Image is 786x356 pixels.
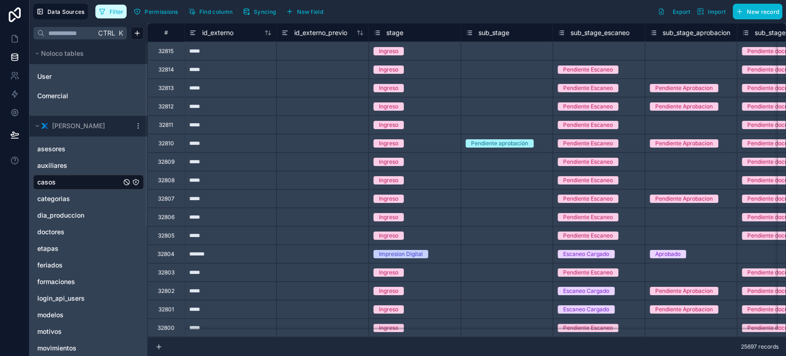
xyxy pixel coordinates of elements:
button: Find column [185,5,236,18]
a: User [37,72,112,81]
div: Pendiente Escaneo [563,158,613,166]
button: Xano logo[PERSON_NAME] [33,119,131,132]
a: login_api_users [37,294,121,303]
div: 32814 [158,66,174,73]
div: Ingreso [379,231,398,240]
div: 32804 [157,250,175,258]
div: 32812 [158,103,174,110]
a: asesores [37,144,121,154]
div: motivos [33,324,144,339]
span: dia_produccion [37,211,84,220]
div: Ingreso [379,121,398,129]
button: Syncing [239,5,279,18]
span: Permissions [145,8,178,15]
span: Noloco tables [41,49,84,58]
a: Comercial [37,91,112,101]
span: login_api_users [37,294,85,303]
span: 25697 records [741,343,779,350]
a: casos [37,178,121,187]
div: 32802 [158,287,175,295]
div: Ingreso [379,158,398,166]
span: New record [747,8,779,15]
span: sub_stage [478,28,509,37]
span: id_externo_previo [294,28,347,37]
div: Pendiente Aprobacion [655,102,713,111]
div: categorias [33,191,144,206]
span: [PERSON_NAME] [52,121,105,131]
div: casos [33,175,144,190]
div: Ingreso [379,176,398,184]
div: 32806 [158,214,175,221]
div: Ingreso [379,268,398,277]
span: Ctrl [97,27,116,39]
div: 32813 [158,84,174,92]
div: Ingreso [379,305,398,314]
button: Permissions [130,5,181,18]
button: New field [283,5,326,18]
div: Pendiente Escaneo [563,84,613,92]
div: auxiliares [33,158,144,173]
div: Pendiente Escaneo [563,102,613,111]
div: Pendiente Escaneo [563,176,613,184]
img: Xano logo [41,122,48,130]
span: Import [708,8,726,15]
span: categorias [37,194,70,203]
span: Data Sources [47,8,85,15]
div: Pendiente Aprobacion [655,139,713,148]
a: feriados [37,261,121,270]
a: Syncing [239,5,283,18]
div: asesores [33,142,144,156]
div: 32815 [158,47,174,55]
div: etapas [33,241,144,256]
div: movimientos [33,341,144,356]
div: Ingreso [379,139,398,148]
div: dia_produccion [33,208,144,223]
button: Import [693,4,729,19]
div: modelos [33,308,144,322]
div: 32810 [158,140,174,147]
a: etapas [37,244,121,253]
div: Escaneo Cargado [563,287,609,295]
div: 32808 [158,177,175,184]
div: login_api_users [33,291,144,306]
div: Pendiente Aprobacion [655,195,713,203]
button: Noloco tables [33,47,138,60]
div: 32805 [158,232,175,239]
div: Pendiente Escaneo [563,324,613,332]
div: Pendiente Escaneo [563,231,613,240]
div: Pendiente Aprobacion [655,305,713,314]
div: 32807 [158,195,175,202]
a: movimientos [37,344,121,353]
div: # [155,29,177,36]
a: Permissions [130,5,185,18]
div: Escaneo Cargado [563,305,609,314]
button: Data Sources [33,4,88,19]
span: sub_stage_aprobacion [663,28,730,37]
a: auxiliares [37,161,121,170]
div: Ingreso [379,195,398,203]
div: Pendiente Escaneo [563,213,613,221]
span: auxiliares [37,161,67,170]
div: 32800 [157,324,175,332]
span: Find column [199,8,233,15]
div: 32811 [159,121,173,129]
span: Export [672,8,690,15]
div: Ingreso [379,287,398,295]
div: Pendiente Aprobacion [655,84,713,92]
span: Filter [110,8,124,15]
span: K [117,30,124,36]
div: Pendiente Escaneo [563,268,613,277]
span: feriados [37,261,63,270]
span: motivos [37,327,62,336]
button: New record [733,4,782,19]
div: Escaneo Cargado [563,250,609,258]
div: Pendiente Escaneo [563,121,613,129]
span: etapas [37,244,58,253]
span: New field [297,8,323,15]
span: Syncing [254,8,276,15]
div: User [33,69,144,84]
div: Ingreso [379,213,398,221]
span: asesores [37,144,65,154]
span: movimientos [37,344,76,353]
div: Impresion Digital [379,250,423,258]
